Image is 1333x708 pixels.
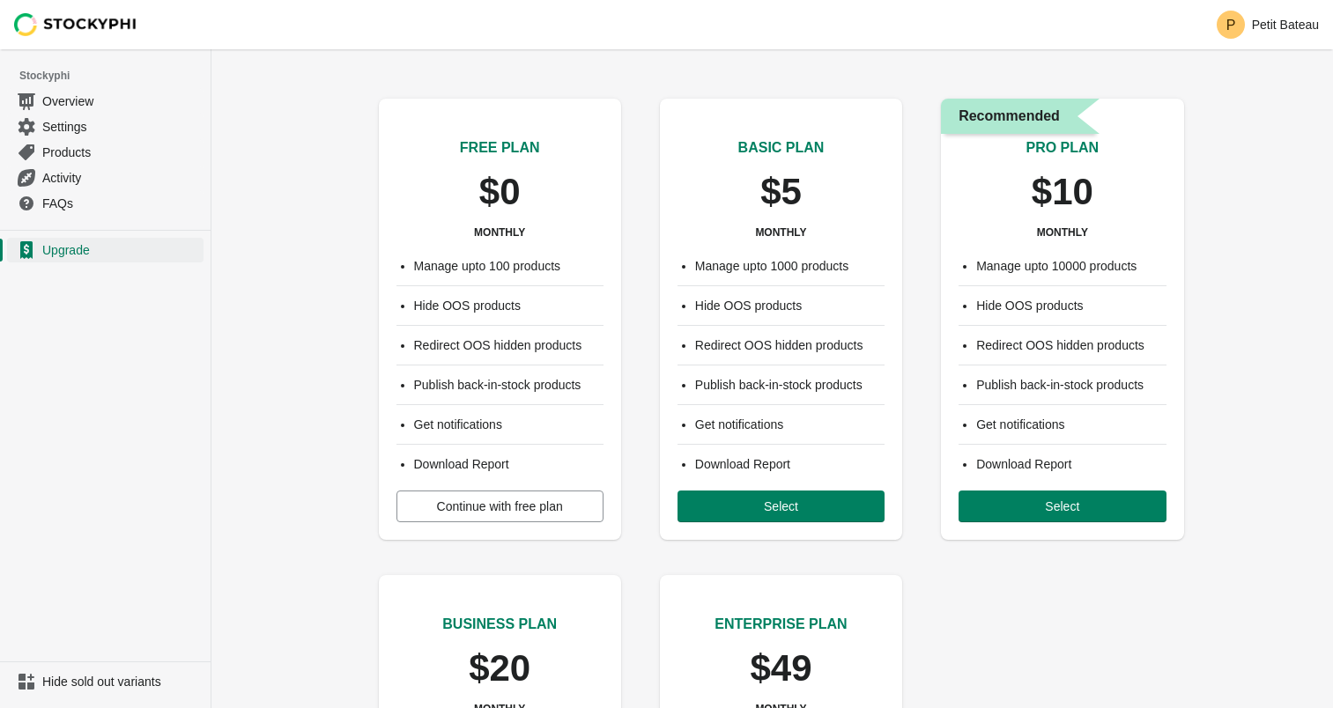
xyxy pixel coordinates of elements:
[976,455,1166,473] li: Download Report
[414,416,604,433] li: Get notifications
[7,238,204,262] a: Upgrade
[474,225,525,240] h3: MONTHLY
[976,376,1166,394] li: Publish back-in-stock products
[695,257,885,275] li: Manage upto 1000 products
[755,225,806,240] h3: MONTHLY
[7,165,204,190] a: Activity
[1032,173,1093,211] p: $10
[42,118,200,136] span: Settings
[42,92,200,110] span: Overview
[976,297,1166,314] li: Hide OOS products
[1226,18,1235,33] text: P
[460,140,540,155] span: FREE PLAN
[7,114,204,139] a: Settings
[1252,18,1319,32] p: Petit Bateau
[19,67,211,85] span: Stockyphi
[42,169,200,187] span: Activity
[959,490,1166,522] button: Select
[678,490,885,522] button: Select
[396,490,604,522] button: Continue with free plan
[695,455,885,473] li: Download Report
[976,336,1166,354] li: Redirect OOS hidden products
[7,88,204,114] a: Overview
[715,616,847,631] span: ENTERPRISE PLAN
[469,649,530,688] p: $20
[1210,7,1326,42] button: Avatar with initials PPetit Bateau
[437,499,563,513] span: Continue with free plan
[1045,499,1079,513] span: Select
[42,241,200,259] span: Upgrade
[42,195,200,212] span: FAQs
[7,139,204,165] a: Products
[1026,140,1099,155] span: PRO PLAN
[750,649,811,688] p: $49
[414,376,604,394] li: Publish back-in-stock products
[764,499,798,513] span: Select
[976,257,1166,275] li: Manage upto 10000 products
[14,13,137,36] img: Stockyphi
[42,144,200,161] span: Products
[442,616,557,631] span: BUSINESS PLAN
[1037,225,1088,240] h3: MONTHLY
[7,669,204,694] a: Hide sold out variants
[414,336,604,354] li: Redirect OOS hidden products
[42,673,200,690] span: Hide sold out variants
[7,190,204,216] a: FAQs
[760,173,802,211] p: $5
[738,140,825,155] span: BASIC PLAN
[414,257,604,275] li: Manage upto 100 products
[695,416,885,433] li: Get notifications
[976,416,1166,433] li: Get notifications
[414,297,604,314] li: Hide OOS products
[414,455,604,473] li: Download Report
[695,297,885,314] li: Hide OOS products
[695,336,885,354] li: Redirect OOS hidden products
[695,376,885,394] li: Publish back-in-stock products
[959,106,1060,127] span: Recommended
[1217,11,1245,39] span: Avatar with initials P
[479,173,521,211] p: $0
